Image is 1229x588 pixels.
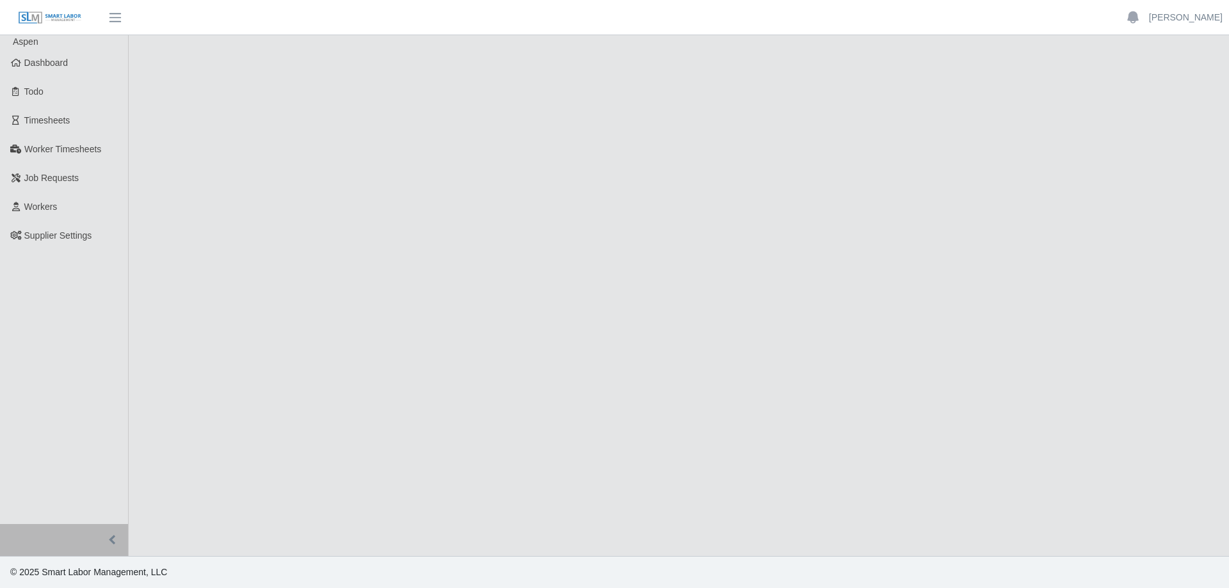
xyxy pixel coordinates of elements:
span: © 2025 Smart Labor Management, LLC [10,567,167,577]
span: Job Requests [24,173,79,183]
span: Todo [24,86,44,97]
span: Aspen [13,36,38,47]
img: SLM Logo [18,11,82,25]
span: Worker Timesheets [24,144,101,154]
a: [PERSON_NAME] [1149,11,1223,24]
span: Dashboard [24,58,68,68]
span: Workers [24,202,58,212]
span: Supplier Settings [24,230,92,241]
span: Timesheets [24,115,70,125]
